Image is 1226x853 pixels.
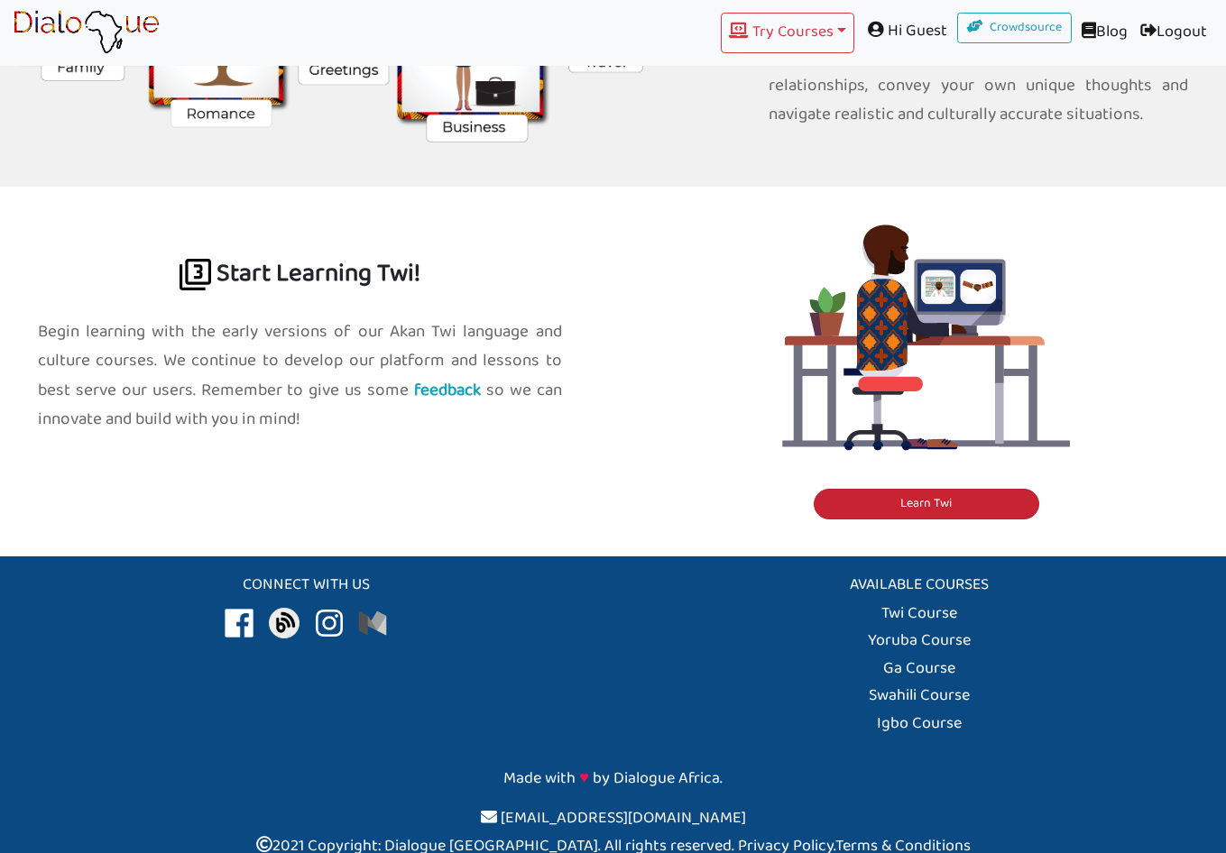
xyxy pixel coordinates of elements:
[307,601,352,646] img: africa language culture instagram
[877,710,962,738] a: Igbo Course
[1072,13,1134,53] a: Blog
[217,601,262,646] img: africa language culture facebook
[721,13,854,53] button: Try Courses
[883,655,955,683] a: Ga Course
[13,187,587,308] h2: Start Learning Twi!
[352,601,396,646] img: africa language culture patreon donate
[14,575,600,594] h5: Connect with us
[881,600,957,628] a: Twi Course
[262,601,307,646] img: africa language culture blog
[814,489,1039,519] a: Learn Twi
[38,317,562,434] p: Begin learning with the early versions of our Akan Twi language and culture courses. We continue ...
[1134,13,1213,53] a: Logout
[180,259,211,290] img: learn africa
[854,13,957,50] span: Hi Guest
[868,627,971,655] a: Yoruba Course
[957,13,1073,43] a: Crowdsource
[409,376,486,405] a: feedback
[13,10,160,55] img: learn African language platform app
[627,575,1213,594] h5: Available Courses
[579,767,589,786] span: ♥
[869,682,970,710] a: Swahili Course
[782,225,1070,451] img: learn twi: travel and speak akan with Twi language app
